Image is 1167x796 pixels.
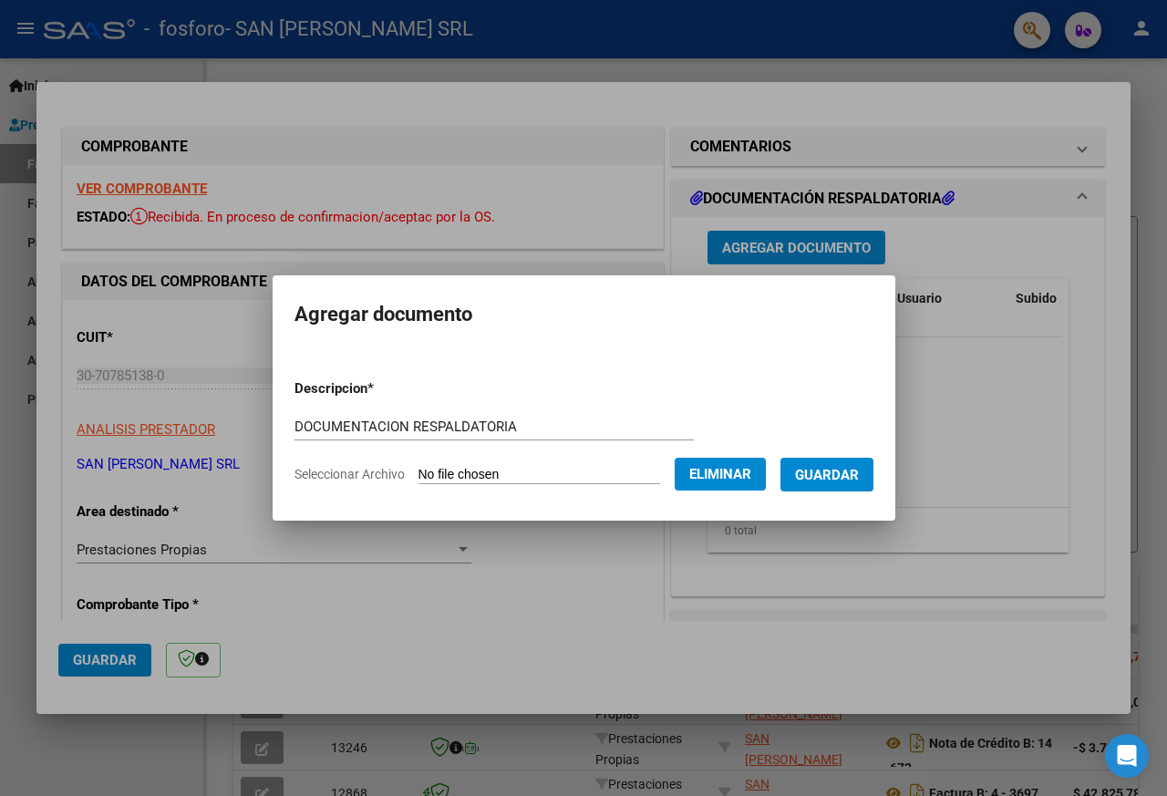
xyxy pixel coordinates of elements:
[795,467,859,483] span: Guardar
[1105,734,1149,778] div: Open Intercom Messenger
[294,378,469,399] p: Descripcion
[675,458,766,491] button: Eliminar
[780,458,873,491] button: Guardar
[294,297,873,332] h2: Agregar documento
[294,467,405,481] span: Seleccionar Archivo
[689,466,751,482] span: Eliminar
